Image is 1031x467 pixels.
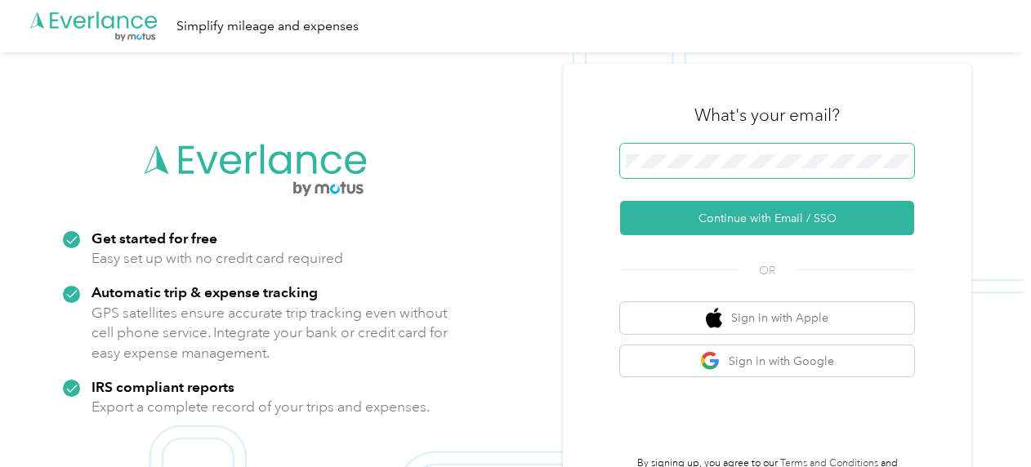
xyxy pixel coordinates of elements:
div: Simplify mileage and expenses [176,16,359,37]
strong: IRS compliant reports [91,378,234,395]
button: google logoSign in with Google [620,345,914,377]
strong: Automatic trip & expense tracking [91,283,318,300]
p: Export a complete record of your trips and expenses. [91,397,430,417]
span: OR [739,262,796,279]
button: Continue with Email / SSO [620,201,914,235]
p: GPS satellites ensure accurate trip tracking even without cell phone service. Integrate your bank... [91,303,449,363]
h3: What's your email? [694,104,840,127]
strong: Get started for free [91,229,217,247]
img: google logo [700,351,721,371]
img: apple logo [706,308,722,328]
p: Easy set up with no credit card required [91,248,343,269]
button: apple logoSign in with Apple [620,302,914,334]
